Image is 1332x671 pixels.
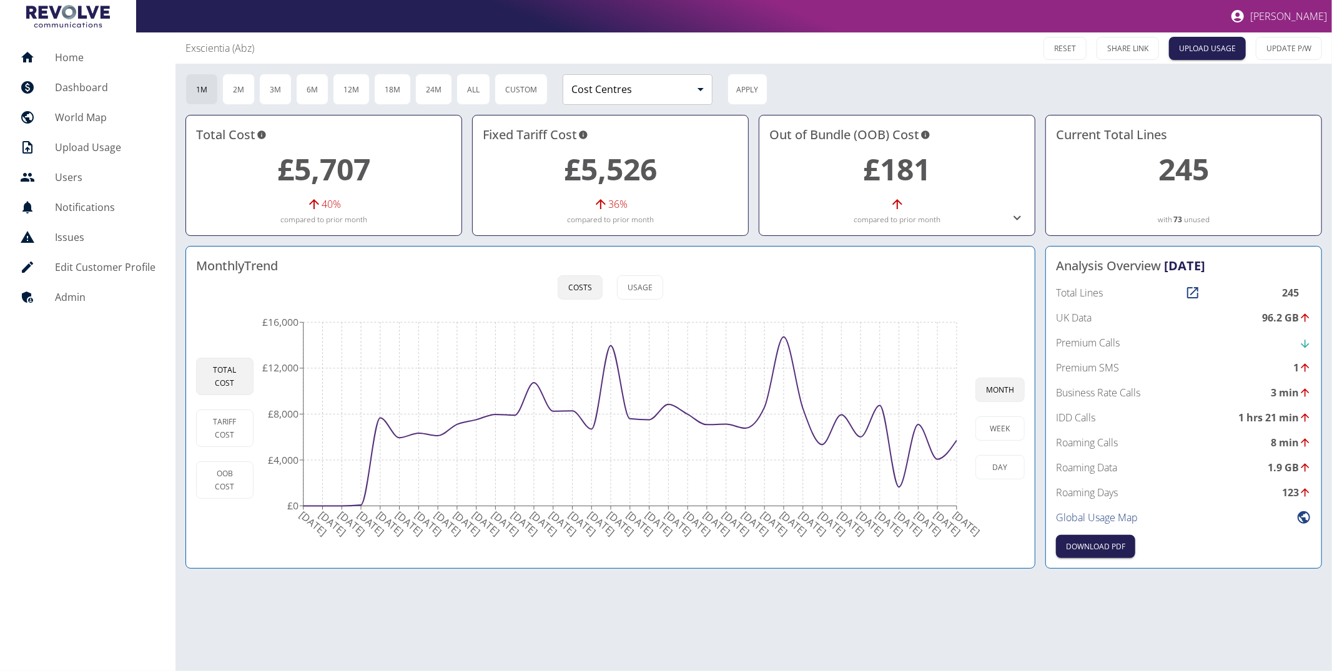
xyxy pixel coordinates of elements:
tspan: £0 [287,499,298,512]
h5: Upload Usage [55,140,155,155]
p: [PERSON_NAME] [1250,9,1327,23]
tspan: [DATE] [335,508,367,539]
button: 3M [259,74,292,105]
a: 73 [1174,214,1183,225]
tspan: [DATE] [470,508,502,539]
a: 245 [1158,149,1209,189]
tspan: [DATE] [604,508,636,539]
a: £5,707 [277,149,370,189]
p: Roaming Days [1056,485,1118,500]
h4: Total Cost [196,125,451,144]
button: SHARE LINK [1097,37,1159,60]
svg: This is your recurring contracted cost [578,125,588,144]
tspan: [DATE] [508,508,540,539]
tspan: [DATE] [777,508,809,539]
button: Costs [558,275,603,300]
tspan: [DATE] [316,508,348,539]
tspan: [DATE] [931,508,964,539]
button: [PERSON_NAME] [1225,4,1332,29]
button: week [975,416,1025,441]
h4: Monthly Trend [196,257,278,275]
tspan: [DATE] [796,508,829,539]
a: Edit Customer Profile [10,252,165,282]
div: 3 min [1271,385,1311,400]
a: £181 [864,149,931,189]
a: IDD Calls1 hrs 21 min [1056,410,1311,425]
h5: Issues [55,230,155,245]
a: Roaming Data1.9 GB [1056,460,1311,475]
button: Usage [617,275,663,300]
p: Premium Calls [1056,335,1120,350]
tspan: [DATE] [431,508,463,539]
tspan: £16,000 [262,315,298,329]
h5: Notifications [55,200,155,215]
a: UPLOAD USAGE [1169,37,1246,60]
tspan: [DATE] [950,508,983,539]
h4: Analysis Overview [1056,257,1311,275]
button: 18M [374,74,411,105]
a: UK Data96.2 GB [1056,310,1311,325]
button: month [975,378,1025,402]
a: Global Usage Map [1056,510,1311,525]
button: 24M [415,74,452,105]
h5: World Map [55,110,155,125]
button: Total Cost [196,358,254,395]
button: Tariff Cost [196,409,254,447]
p: UK Data [1056,310,1092,325]
a: Exscientia (Abz) [185,41,254,56]
svg: Costs outside of your fixed tariff [920,125,930,144]
button: UPDATE P/W [1256,37,1322,60]
div: 123 [1282,485,1311,500]
a: Issues [10,222,165,252]
div: 96.2 GB [1262,310,1311,325]
button: OOB Cost [196,461,254,499]
button: Download PDF [1056,535,1135,558]
tspan: [DATE] [854,508,887,539]
p: compared to prior month [483,214,738,225]
button: 6M [296,74,328,105]
tspan: £8,000 [267,407,298,421]
tspan: [DATE] [719,508,752,539]
a: £5,526 [564,149,657,189]
button: 12M [333,74,370,105]
tspan: [DATE] [912,508,944,539]
span: [DATE] [1164,257,1205,274]
div: 8 min [1271,435,1311,450]
button: 2M [222,74,255,105]
p: Roaming Calls [1056,435,1118,450]
h5: Dashboard [55,80,155,95]
h5: Admin [55,290,155,305]
tspan: £12,000 [262,361,298,375]
p: IDD Calls [1056,410,1095,425]
a: Roaming Days123 [1056,485,1311,500]
h5: Users [55,170,155,185]
tspan: [DATE] [297,508,329,539]
p: 36 % [608,197,628,212]
button: Apply [728,74,767,105]
p: Global Usage Map [1056,510,1138,525]
a: Roaming Calls8 min [1056,435,1311,450]
tspan: [DATE] [393,508,425,539]
tspan: £4,000 [267,453,298,467]
tspan: [DATE] [623,508,656,539]
a: Notifications [10,192,165,222]
tspan: [DATE] [758,508,791,539]
p: Premium SMS [1056,360,1119,375]
a: Users [10,162,165,192]
a: Total Lines245 [1056,285,1311,300]
a: Premium SMS1 [1056,360,1311,375]
h5: Home [55,50,155,65]
div: 1 hrs 21 min [1238,410,1311,425]
tspan: [DATE] [643,508,675,539]
tspan: [DATE] [739,508,771,539]
tspan: [DATE] [585,508,618,539]
button: All [456,74,490,105]
tspan: [DATE] [373,508,406,539]
h5: Edit Customer Profile [55,260,155,275]
a: Dashboard [10,72,165,102]
div: 245 [1282,285,1311,300]
a: Business Rate Calls3 min [1056,385,1311,400]
tspan: [DATE] [527,508,560,539]
tspan: [DATE] [816,508,848,539]
a: World Map [10,102,165,132]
